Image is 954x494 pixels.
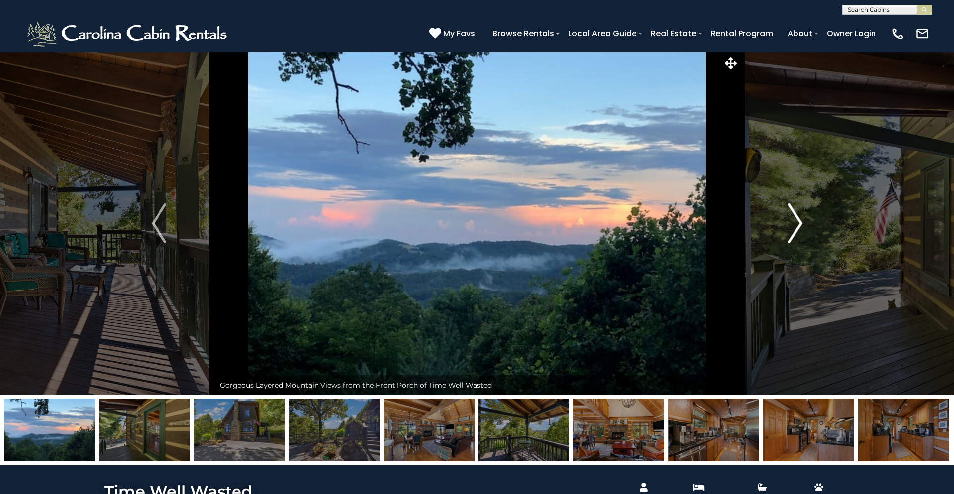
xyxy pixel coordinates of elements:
[668,399,759,461] img: 163278725
[739,52,851,395] button: Next
[915,27,929,41] img: mail-regular-white.png
[763,399,854,461] img: 163278701
[443,27,475,40] span: My Favs
[289,399,380,461] img: 163278745
[858,399,949,461] img: 163278728
[788,203,802,243] img: arrow
[429,27,477,40] a: My Favs
[563,25,641,42] a: Local Area Guide
[646,25,701,42] a: Real Estate
[215,375,739,395] div: Gorgeous Layered Mountain Views from the Front Porch of Time Well Wasted
[25,19,231,49] img: White-1-2.png
[706,25,778,42] a: Rental Program
[194,399,285,461] img: 163278709
[487,25,559,42] a: Browse Rentals
[4,399,95,461] img: 163278747
[384,399,475,461] img: 163278720
[891,27,905,41] img: phone-regular-white.png
[783,25,817,42] a: About
[152,203,166,243] img: arrow
[103,52,215,395] button: Previous
[99,399,190,461] img: 163278744
[478,399,569,461] img: 163278721
[573,399,664,461] img: 163278723
[822,25,881,42] a: Owner Login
